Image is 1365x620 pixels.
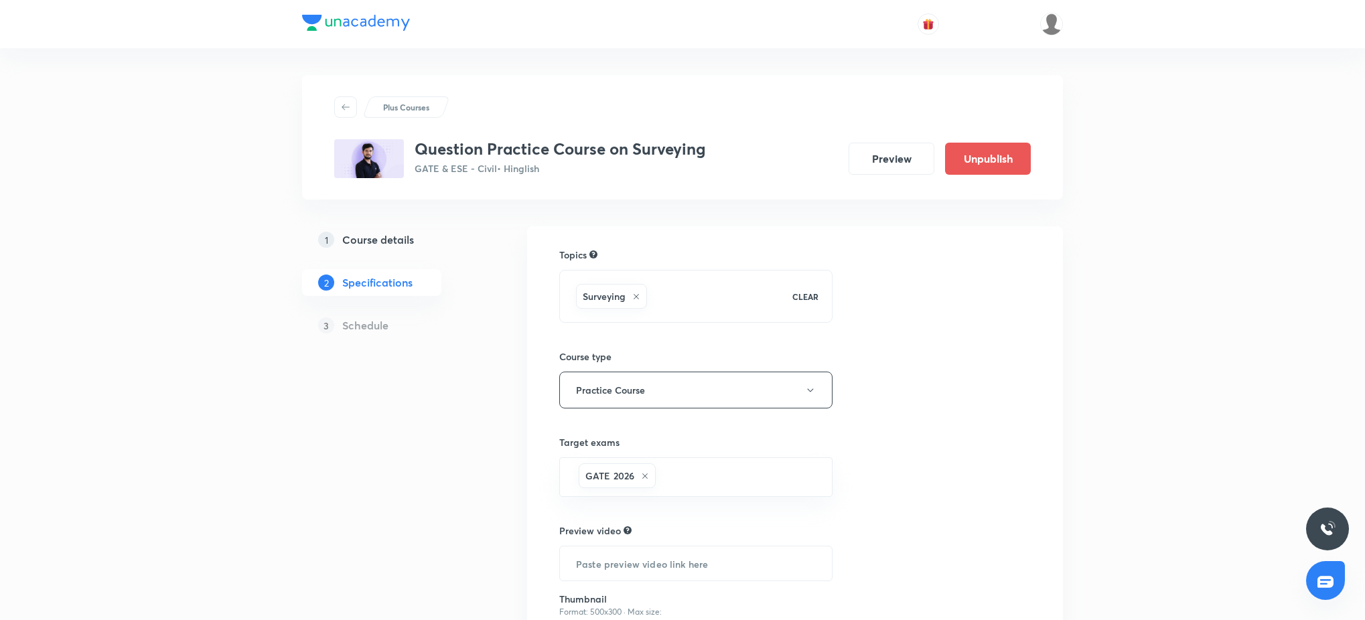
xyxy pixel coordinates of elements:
[918,13,939,35] button: avatar
[922,18,934,30] img: avatar
[318,275,334,291] p: 2
[945,143,1031,175] button: Unpublish
[585,469,634,483] h6: GATE 2026
[302,15,410,31] img: Company Logo
[589,248,597,260] div: Search for topics
[302,15,410,34] a: Company Logo
[559,592,674,606] h6: Thumbnail
[792,291,818,303] p: CLEAR
[342,275,413,291] h5: Specifications
[583,289,626,303] h6: Surveying
[318,232,334,248] p: 1
[1319,521,1336,537] img: ttu
[559,372,833,408] button: Practice Course
[849,143,934,175] button: Preview
[824,476,827,479] button: Open
[318,317,334,333] p: 3
[302,226,484,253] a: 1Course details
[334,139,404,178] img: BE151AC2-3B0B-4A79-B189-58AD1617975D_plus.png
[342,232,414,248] h5: Course details
[560,546,832,580] input: Paste preview video link here
[559,435,833,449] h6: Target exams
[383,101,429,113] p: Plus Courses
[342,317,388,333] h5: Schedule
[415,161,705,175] p: GATE & ESE - Civil • Hinglish
[415,139,705,159] h3: Question Practice Course on Surveying
[559,248,587,262] h6: Topics
[559,524,621,538] h6: Preview video
[1040,13,1063,35] img: krishnakumar J
[559,350,833,364] h6: Course type
[624,524,632,536] div: Explain about your course, what you’ll be teaching, how it will help learners in their preparation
